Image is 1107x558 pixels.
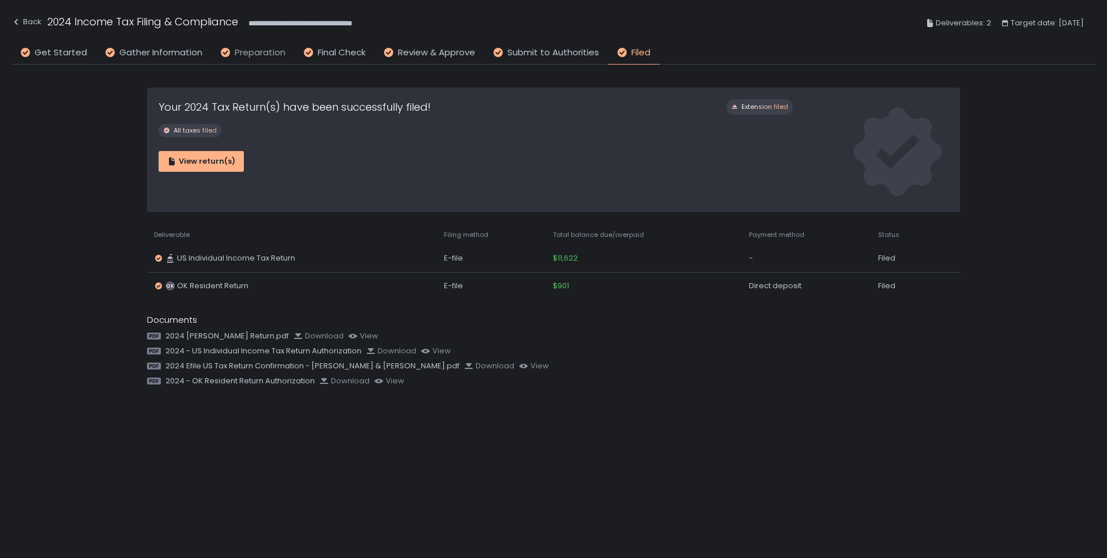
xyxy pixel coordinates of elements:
[421,346,451,356] button: view
[174,126,217,135] span: All taxes filed
[444,253,539,263] div: E-file
[444,231,488,239] span: Filing method
[177,253,295,263] span: US Individual Income Tax Return
[444,281,539,291] div: E-file
[464,361,514,371] button: Download
[878,281,930,291] div: Filed
[159,99,431,115] h1: Your 2024 Tax Return(s) have been successfully filed!
[165,346,362,356] span: 2024 - US Individual Income Tax Return Authorization
[366,346,416,356] button: Download
[749,253,753,263] span: -
[348,331,378,341] button: view
[35,46,87,59] span: Get Started
[165,361,460,371] span: 2024 Efile US Tax Return Confirmation - [PERSON_NAME] & [PERSON_NAME].pdf
[235,46,285,59] span: Preparation
[293,331,344,341] button: Download
[154,231,190,239] span: Deliverable
[319,376,370,386] button: Download
[147,314,960,327] div: Documents
[507,46,599,59] span: Submit to Authorities
[553,253,578,263] span: $11,622
[159,151,244,172] button: View return(s)
[519,361,549,371] button: view
[12,15,42,29] div: Back
[166,282,174,289] text: OK
[374,376,404,386] button: view
[741,103,788,111] span: Extension filed
[878,253,930,263] div: Filed
[749,281,801,291] span: Direct deposit
[1011,16,1084,30] span: Target date: [DATE]
[398,46,475,59] span: Review & Approve
[167,156,235,167] div: View return(s)
[165,376,315,386] span: 2024 - OK Resident Return Authorization
[878,231,899,239] span: Status
[553,231,644,239] span: Total balance due/overpaid
[749,231,804,239] span: Payment method
[119,46,202,59] span: Gather Information
[47,14,238,29] h1: 2024 Income Tax Filing & Compliance
[12,14,42,33] button: Back
[631,46,650,59] span: Filed
[165,331,289,341] span: 2024 [PERSON_NAME] Return.pdf
[177,281,248,291] span: OK Resident Return
[936,16,991,30] span: Deliverables: 2
[318,46,366,59] span: Final Check
[553,281,569,291] span: $901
